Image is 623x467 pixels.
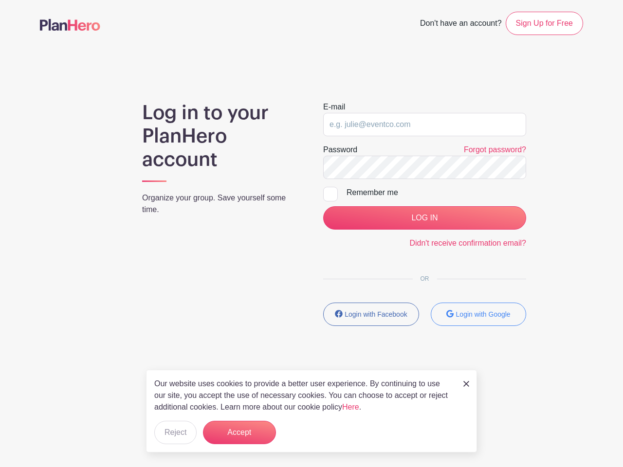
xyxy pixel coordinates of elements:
p: Organize your group. Save yourself some time. [142,192,300,216]
a: Forgot password? [464,145,526,154]
button: Accept [203,421,276,444]
button: Login with Facebook [323,303,419,326]
img: logo-507f7623f17ff9eddc593b1ce0a138ce2505c220e1c5a4e2b4648c50719b7d32.svg [40,19,100,31]
small: Login with Facebook [345,310,407,318]
a: Sign Up for Free [506,12,583,35]
a: Didn't receive confirmation email? [409,239,526,247]
button: Reject [154,421,197,444]
button: Login with Google [431,303,527,326]
p: Our website uses cookies to provide a better user experience. By continuing to use our site, you ... [154,378,453,413]
input: e.g. julie@eventco.com [323,113,526,136]
span: OR [413,275,437,282]
label: Password [323,144,357,156]
small: Login with Google [456,310,511,318]
input: LOG IN [323,206,526,230]
a: Here [342,403,359,411]
h1: Log in to your PlanHero account [142,101,300,171]
div: Remember me [347,187,526,198]
span: Don't have an account? [420,14,502,35]
img: close_button-5f87c8562297e5c2d7936805f587ecaba9071eb48480494691a3f1689db116b3.svg [463,381,469,387]
label: E-mail [323,101,345,113]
